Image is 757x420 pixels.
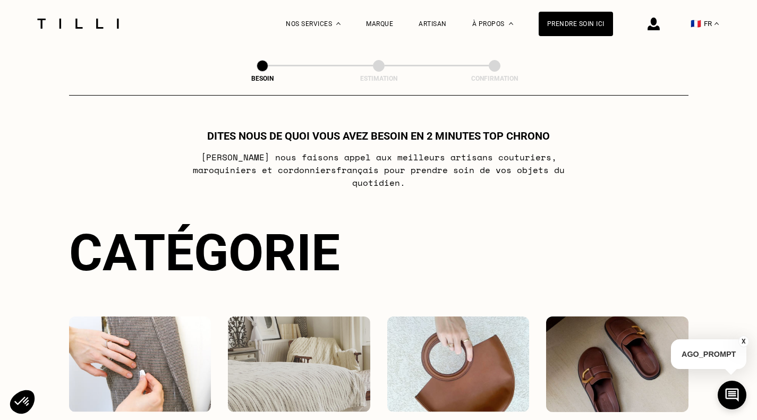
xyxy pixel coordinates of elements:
button: X [738,336,749,347]
img: Chaussures [546,316,688,412]
img: Vêtements [69,316,211,412]
h1: Dites nous de quoi vous avez besoin en 2 minutes top chrono [207,130,550,142]
img: icône connexion [648,18,660,30]
img: Intérieur [228,316,370,412]
img: Menu déroulant [336,22,341,25]
div: Confirmation [441,75,548,82]
p: [PERSON_NAME] nous faisons appel aux meilleurs artisans couturiers , maroquiniers et cordonniers ... [168,151,589,189]
img: Logo du service de couturière Tilli [33,19,123,29]
a: Prendre soin ici [539,12,613,36]
img: Accessoires [387,316,530,412]
img: Menu déroulant à propos [509,22,513,25]
div: Catégorie [69,223,688,282]
a: Artisan [419,20,447,28]
a: Marque [366,20,393,28]
img: menu déroulant [715,22,719,25]
p: AGO_PROMPT [671,339,746,369]
div: Besoin [209,75,316,82]
div: Estimation [326,75,432,82]
span: 🇫🇷 [691,19,701,29]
